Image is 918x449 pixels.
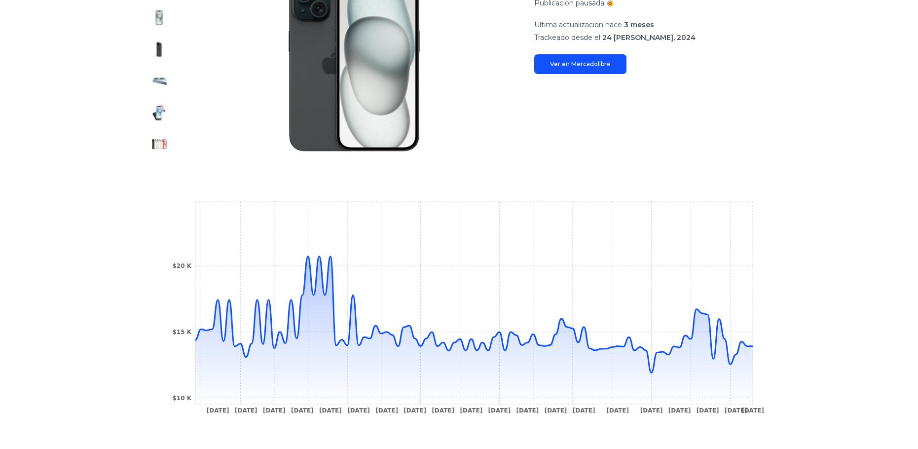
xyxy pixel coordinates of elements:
[488,407,511,414] tspan: [DATE]
[234,407,257,414] tspan: [DATE]
[206,407,229,414] tspan: [DATE]
[151,10,167,26] img: Apple iPhone 15 (128 GB) - Negro
[172,395,191,402] tspan: $10 K
[724,407,747,414] tspan: [DATE]
[572,407,595,414] tspan: [DATE]
[606,407,629,414] tspan: [DATE]
[151,136,167,152] img: Apple iPhone 15 (128 GB) - Negro
[534,33,600,42] span: Trackeado desde el
[534,54,626,74] a: Ver en Mercadolibre
[347,407,370,414] tspan: [DATE]
[404,407,426,414] tspan: [DATE]
[460,407,482,414] tspan: [DATE]
[432,407,454,414] tspan: [DATE]
[516,407,539,414] tspan: [DATE]
[602,33,696,42] span: 24 [PERSON_NAME], 2024
[151,105,167,120] img: Apple iPhone 15 (128 GB) - Negro
[640,407,662,414] tspan: [DATE]
[668,407,691,414] tspan: [DATE]
[534,20,622,29] span: Ultima actualizacion hace
[262,407,285,414] tspan: [DATE]
[172,329,191,336] tspan: $15 K
[624,20,654,29] span: 3 meses
[544,407,567,414] tspan: [DATE]
[375,407,398,414] tspan: [DATE]
[696,407,719,414] tspan: [DATE]
[172,262,191,269] tspan: $20 K
[151,41,167,57] img: Apple iPhone 15 (128 GB) - Negro
[291,407,314,414] tspan: [DATE]
[741,407,764,414] tspan: [DATE]
[319,407,342,414] tspan: [DATE]
[151,73,167,89] img: Apple iPhone 15 (128 GB) - Negro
